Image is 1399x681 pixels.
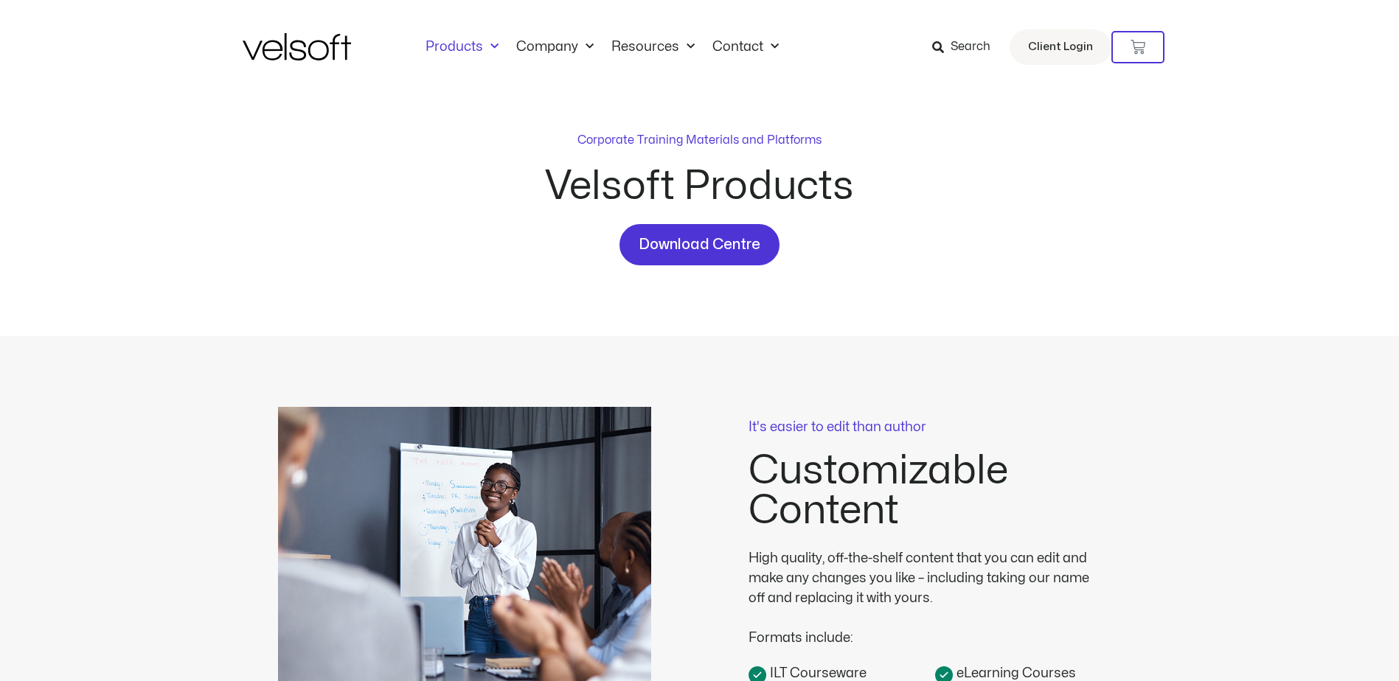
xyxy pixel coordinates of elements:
a: ResourcesMenu Toggle [603,39,704,55]
a: Search [932,35,1001,60]
span: Download Centre [639,233,760,256]
nav: Menu [417,39,788,55]
a: ContactMenu Toggle [704,39,788,55]
p: It's easier to edit than author [749,421,1122,434]
img: Velsoft Training Materials [243,33,351,60]
a: ProductsMenu Toggle [417,39,507,55]
span: Client Login [1028,38,1093,57]
h2: Customizable Content [749,451,1122,531]
div: Formats include: [749,608,1103,648]
span: Search [951,38,990,57]
div: High quality, off-the-shelf content that you can edit and make any changes you like – including t... [749,548,1103,608]
h2: Velsoft Products [434,167,965,206]
a: CompanyMenu Toggle [507,39,603,55]
p: Corporate Training Materials and Platforms [577,131,822,149]
a: Download Centre [619,224,780,265]
a: Client Login [1010,29,1111,65]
